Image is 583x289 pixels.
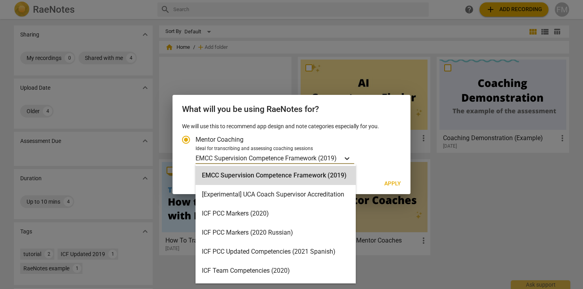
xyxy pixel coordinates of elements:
[196,223,356,242] div: ICF PCC Markers (2020 Russian)
[384,180,401,188] span: Apply
[182,130,401,164] div: Account type
[196,242,356,261] div: ICF PCC Updated Competencies (2021 Spanish)
[196,135,244,144] span: Mentor Coaching
[196,261,356,280] div: ICF Team Competencies (2020)
[196,154,337,163] p: EMCC Supervision Competence Framework (2019)
[196,166,356,185] div: EMCC Supervision Competence Framework (2019)
[378,177,407,191] button: Apply
[196,145,399,152] div: Ideal for transcribing and assessing coaching sessions
[196,204,356,223] div: ICF PCC Markers (2020)
[182,122,401,131] p: We will use this to recommend app design and note categories especially for you.
[196,185,356,204] div: [Experimental] UCA Coach Supervisor Accreditation
[182,104,401,114] h2: What will you be using RaeNotes for?
[338,154,339,162] input: Ideal for transcribing and assessing coaching sessionsEMCC Supervision Competence Framework (2019)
